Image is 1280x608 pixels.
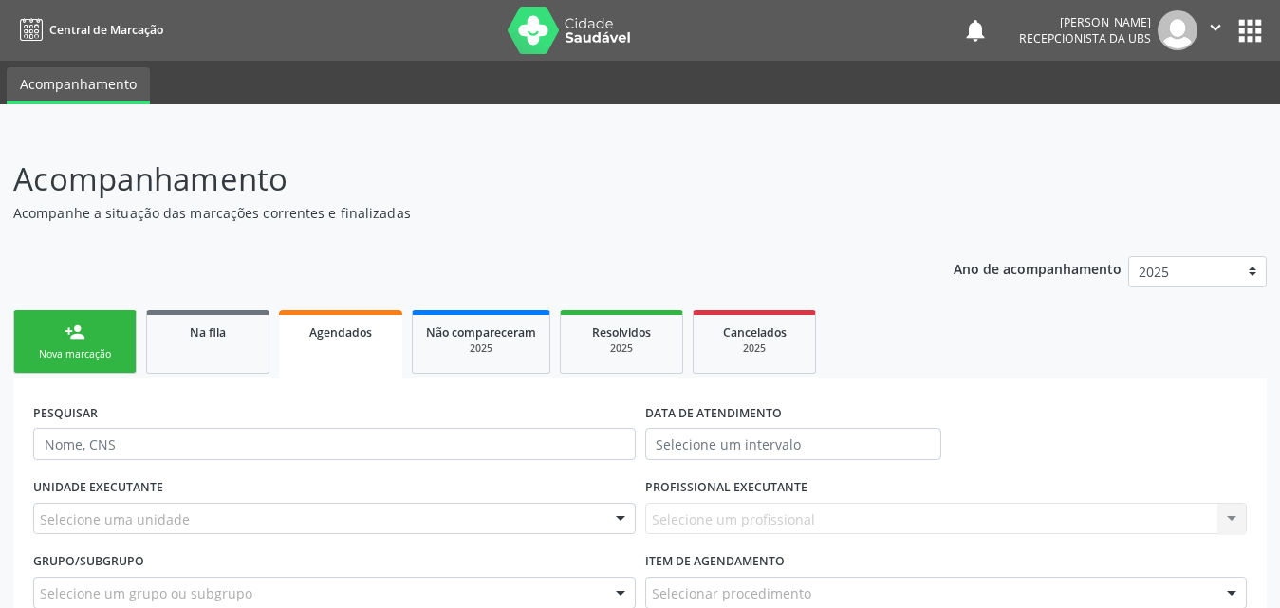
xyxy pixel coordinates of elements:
label: Grupo/Subgrupo [33,547,144,577]
span: Na fila [190,324,226,341]
label: PESQUISAR [33,398,98,428]
label: PROFISSIONAL EXECUTANTE [645,473,807,503]
a: Central de Marcação [13,14,163,46]
i:  [1205,17,1226,38]
label: UNIDADE EXECUTANTE [33,473,163,503]
button: notifications [962,17,989,44]
button:  [1197,10,1234,50]
label: DATA DE ATENDIMENTO [645,398,782,428]
img: img [1158,10,1197,50]
label: Item de agendamento [645,547,785,577]
input: Selecione um intervalo [645,428,941,460]
span: Selecione um grupo ou subgrupo [40,583,252,603]
span: Não compareceram [426,324,536,341]
div: person_add [65,322,85,342]
span: Recepcionista da UBS [1019,30,1151,46]
p: Acompanhe a situação das marcações correntes e finalizadas [13,203,891,223]
div: [PERSON_NAME] [1019,14,1151,30]
a: Acompanhamento [7,67,150,104]
span: Selecione uma unidade [40,509,190,529]
span: Agendados [309,324,372,341]
div: 2025 [707,341,802,356]
input: Nome, CNS [33,428,636,460]
span: Cancelados [723,324,787,341]
p: Ano de acompanhamento [954,256,1122,280]
span: Central de Marcação [49,22,163,38]
p: Acompanhamento [13,156,891,203]
div: 2025 [426,341,536,356]
button: apps [1234,14,1267,47]
div: 2025 [574,341,669,356]
span: Resolvidos [592,324,651,341]
span: Selecionar procedimento [652,583,811,603]
div: Nova marcação [28,347,122,361]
